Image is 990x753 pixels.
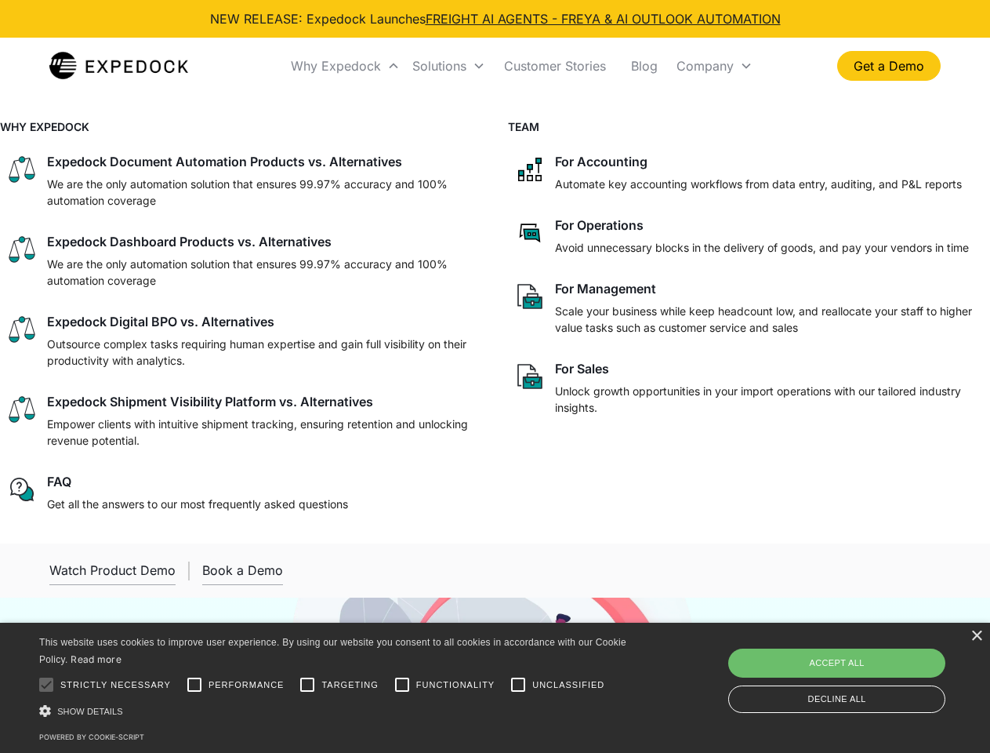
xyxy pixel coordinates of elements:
[57,707,123,716] span: Show details
[555,303,985,336] p: Scale your business while keep headcount low, and reallocate your staff to higher value tasks suc...
[514,281,546,312] img: paper and bag icon
[39,733,144,741] a: Powered by cookie-script
[412,58,466,74] div: Solutions
[71,653,121,665] a: Read more
[49,562,176,578] div: Watch Product Demo
[291,58,381,74] div: Why Expedock
[39,703,632,719] div: Show details
[47,394,373,409] div: Expedock Shipment Visibility Platform vs. Alternatives
[47,314,274,329] div: Expedock Digital BPO vs. Alternatives
[676,58,734,74] div: Company
[618,39,670,93] a: Blog
[555,239,969,256] p: Avoid unnecessary blocks in the delivery of goods, and pay your vendors in time
[49,556,176,585] a: open lightbox
[837,51,941,81] a: Get a Demo
[555,154,647,169] div: For Accounting
[47,234,332,249] div: Expedock Dashboard Products vs. Alternatives
[202,556,283,585] a: Book a Demo
[202,562,283,578] div: Book a Demo
[555,217,644,233] div: For Operations
[555,383,985,416] p: Unlock growth opportunities in your import operations with our tailored industry insights.
[514,217,546,249] img: rectangular chat bubble icon
[321,678,378,692] span: Targeting
[47,336,477,369] p: Outsource complex tasks requiring human expertise and gain full visibility on their productivity ...
[210,9,781,28] div: NEW RELEASE: Expedock Launches
[209,678,285,692] span: Performance
[491,39,618,93] a: Customer Stories
[6,154,38,185] img: scale icon
[49,50,188,82] img: Expedock Logo
[426,11,781,27] a: FREIGHT AI AGENTS - FREYA & AI OUTLOOK AUTOMATION
[514,361,546,392] img: paper and bag icon
[49,50,188,82] a: home
[729,584,990,753] iframe: Chat Widget
[47,496,348,512] p: Get all the answers to our most frequently asked questions
[6,234,38,265] img: scale icon
[47,176,477,209] p: We are the only automation solution that ensures 99.97% accuracy and 100% automation coverage
[514,154,546,185] img: network like icon
[555,361,609,376] div: For Sales
[47,256,477,289] p: We are the only automation solution that ensures 99.97% accuracy and 100% automation coverage
[555,176,962,192] p: Automate key accounting workflows from data entry, auditing, and P&L reports
[6,474,38,505] img: regular chat bubble icon
[670,39,759,93] div: Company
[47,474,71,489] div: FAQ
[555,281,656,296] div: For Management
[47,154,402,169] div: Expedock Document Automation Products vs. Alternatives
[406,39,491,93] div: Solutions
[532,678,604,692] span: Unclassified
[416,678,495,692] span: Functionality
[60,678,171,692] span: Strictly necessary
[285,39,406,93] div: Why Expedock
[39,637,626,666] span: This website uses cookies to improve user experience. By using our website you consent to all coo...
[6,394,38,425] img: scale icon
[6,314,38,345] img: scale icon
[47,416,477,449] p: Empower clients with intuitive shipment tracking, ensuring retention and unlocking revenue potent...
